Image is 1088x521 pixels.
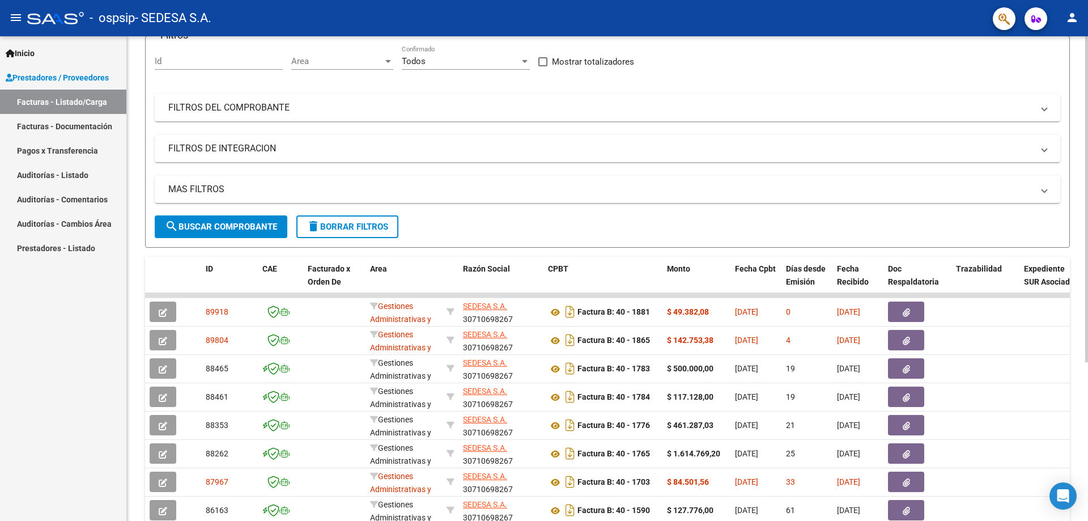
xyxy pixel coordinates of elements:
[956,264,1002,273] span: Trazabilidad
[951,257,1019,307] datatable-header-cell: Trazabilidad
[577,336,650,345] strong: Factura B: 40 - 1865
[837,364,860,373] span: [DATE]
[735,364,758,373] span: [DATE]
[402,56,426,66] span: Todos
[735,392,758,401] span: [DATE]
[735,264,776,273] span: Fecha Cpbt
[463,264,510,273] span: Razón Social
[577,421,650,430] strong: Factura B: 40 - 1776
[206,449,228,458] span: 88262
[786,336,790,345] span: 4
[463,357,539,380] div: 30710698267
[786,392,795,401] span: 19
[370,264,387,273] span: Area
[577,308,650,317] strong: Factura B: 40 - 1881
[730,257,781,307] datatable-header-cell: Fecha Cpbt
[735,421,758,430] span: [DATE]
[155,94,1060,121] mat-expansion-panel-header: FILTROS DEL COMPROBANTE
[155,215,287,238] button: Buscar Comprobante
[543,257,662,307] datatable-header-cell: CPBT
[308,264,350,286] span: Facturado x Orden De
[548,264,568,273] span: CPBT
[206,307,228,316] span: 89918
[837,336,860,345] span: [DATE]
[458,257,543,307] datatable-header-cell: Razón Social
[206,264,213,273] span: ID
[667,506,713,515] strong: $ 127.776,00
[577,478,650,487] strong: Factura B: 40 - 1703
[463,415,507,424] span: SEDESA S.A.
[165,219,178,233] mat-icon: search
[577,506,650,515] strong: Factura B: 40 - 1590
[155,176,1060,203] mat-expansion-panel-header: MAS FILTROS
[786,506,795,515] span: 61
[201,257,258,307] datatable-header-cell: ID
[667,264,690,273] span: Monto
[667,307,709,316] strong: $ 49.382,08
[463,302,507,311] span: SEDESA S.A.
[463,300,539,324] div: 30710698267
[563,331,577,349] i: Descargar documento
[667,336,713,345] strong: $ 142.753,38
[307,222,388,232] span: Borrar Filtros
[463,328,539,352] div: 30710698267
[563,388,577,406] i: Descargar documento
[837,392,860,401] span: [DATE]
[463,442,539,465] div: 30710698267
[463,472,507,481] span: SEDESA S.A.
[463,330,507,339] span: SEDESA S.A.
[577,393,650,402] strong: Factura B: 40 - 1784
[837,477,860,486] span: [DATE]
[168,142,1033,155] mat-panel-title: FILTROS DE INTEGRACION
[370,443,431,478] span: Gestiones Administrativas y Otros
[206,421,228,430] span: 88353
[577,450,650,459] strong: Factura B: 40 - 1765
[206,364,228,373] span: 88465
[552,55,634,69] span: Mostrar totalizadores
[463,385,539,409] div: 30710698267
[667,392,713,401] strong: $ 117.128,00
[463,470,539,494] div: 30710698267
[667,449,720,458] strong: $ 1.614.769,20
[463,500,507,509] span: SEDESA S.A.
[786,264,826,286] span: Días desde Emisión
[667,477,709,486] strong: $ 84.501,56
[206,336,228,345] span: 89804
[735,477,758,486] span: [DATE]
[291,56,383,66] span: Area
[9,11,23,24] mat-icon: menu
[90,6,135,31] span: - ospsip
[563,303,577,321] i: Descargar documento
[206,477,228,486] span: 87967
[296,215,398,238] button: Borrar Filtros
[667,421,713,430] strong: $ 461.287,03
[735,449,758,458] span: [DATE]
[563,444,577,463] i: Descargar documento
[883,257,951,307] datatable-header-cell: Doc Respaldatoria
[1065,11,1079,24] mat-icon: person
[781,257,832,307] datatable-header-cell: Días desde Emisión
[667,364,713,373] strong: $ 500.000,00
[168,101,1033,114] mat-panel-title: FILTROS DEL COMPROBANTE
[1049,482,1077,510] div: Open Intercom Messenger
[463,413,539,437] div: 30710698267
[888,264,939,286] span: Doc Respaldatoria
[135,6,211,31] span: - SEDESA S.A.
[258,257,303,307] datatable-header-cell: CAE
[6,47,35,60] span: Inicio
[786,449,795,458] span: 25
[463,387,507,396] span: SEDESA S.A.
[463,358,507,367] span: SEDESA S.A.
[563,416,577,434] i: Descargar documento
[463,443,507,452] span: SEDESA S.A.
[303,257,365,307] datatable-header-cell: Facturado x Orden De
[837,307,860,316] span: [DATE]
[1019,257,1082,307] datatable-header-cell: Expediente SUR Asociado
[786,421,795,430] span: 21
[563,501,577,519] i: Descargar documento
[662,257,730,307] datatable-header-cell: Monto
[365,257,442,307] datatable-header-cell: Area
[577,365,650,374] strong: Factura B: 40 - 1783
[370,358,431,393] span: Gestiones Administrativas y Otros
[563,473,577,491] i: Descargar documento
